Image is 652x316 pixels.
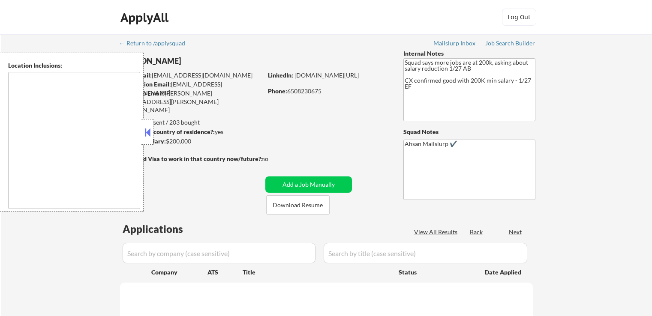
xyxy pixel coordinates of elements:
div: 6508230675 [268,87,389,95]
a: [DOMAIN_NAME][URL] [294,72,359,79]
strong: Will need Visa to work in that country now/future?: [120,155,263,162]
div: 137 sent / 203 bought [120,118,262,127]
div: [PERSON_NAME][EMAIL_ADDRESS][PERSON_NAME][DOMAIN_NAME] [120,89,262,114]
div: ATS [207,268,243,277]
div: Applications [123,224,207,234]
div: Company [151,268,207,277]
button: Download Resume [266,195,330,215]
div: [EMAIL_ADDRESS][DOMAIN_NAME] [120,80,262,97]
strong: Phone: [268,87,287,95]
div: yes [120,128,260,136]
strong: Can work in country of residence?: [120,128,215,135]
div: no [261,155,286,163]
strong: LinkedIn: [268,72,293,79]
div: View All Results [414,228,460,236]
div: [PERSON_NAME] [120,56,296,66]
div: Back [470,228,484,236]
div: Status [399,264,472,280]
div: [EMAIL_ADDRESS][DOMAIN_NAME] [120,71,262,80]
div: ← Return to /applysquad [119,40,193,46]
div: Internal Notes [403,49,535,58]
input: Search by title (case sensitive) [324,243,527,263]
div: Squad Notes [403,128,535,136]
div: Title [243,268,391,277]
input: Search by company (case sensitive) [123,243,315,263]
a: Mailslurp Inbox [433,40,476,48]
div: Date Applied [485,268,523,277]
div: Mailslurp Inbox [433,40,476,46]
div: Next [509,228,523,236]
button: Add a Job Manually [265,176,352,193]
a: ← Return to /applysquad [119,40,193,48]
div: Location Inclusions: [8,61,140,70]
div: ApplyAll [120,10,171,25]
div: Job Search Builder [485,40,535,46]
div: $200,000 [120,137,262,146]
button: Log Out [502,9,536,26]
